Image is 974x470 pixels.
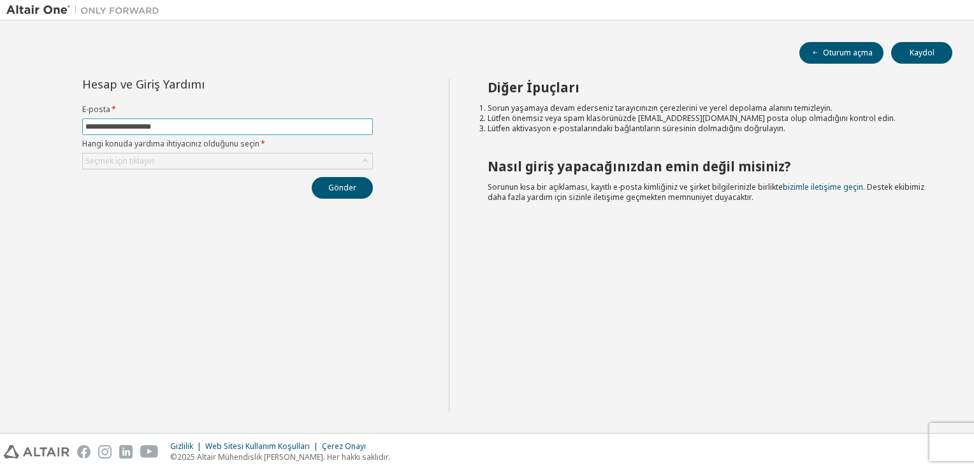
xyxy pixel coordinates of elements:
[98,445,112,459] img: instagram.svg
[170,452,390,462] p: ©
[4,445,69,459] img: altair_logo.svg
[823,48,873,58] font: Oturum açma
[83,153,372,169] div: Seçmek için tıklayın
[312,177,373,199] button: Gönder
[488,103,930,113] li: Sorun yaşamaya devam ederseniz tarayıcınızın çerezlerini ve yerel depolama alanını temizleyin.
[783,182,863,192] a: bizimle iletişime geçin
[488,79,930,96] h2: Diğer İpuçları
[82,79,315,89] div: Hesap ve Giriş Yardımı
[85,156,154,166] div: Seçmek için tıklayın
[6,4,166,17] img: Altair Bir
[170,441,205,452] div: Gizlilik
[488,124,930,134] li: Lütfen aktivasyon e-postalarındaki bağlantıların süresinin dolmadığını doğrulayın.
[82,138,259,149] font: Hangi konuda yardıma ihtiyacınız olduğunu seçin
[177,452,390,462] font: 2025 Altair Mühendislik [PERSON_NAME]. Her hakkı saklıdır.
[322,441,374,452] div: Çerez Onayı
[140,445,159,459] img: youtube.svg
[488,113,930,124] li: Lütfen önemsiz veya spam klasörünüzde [EMAIL_ADDRESS][DOMAIN_NAME] posta olup olmadığını kontrol ...
[119,445,133,459] img: linkedin.svg
[799,42,883,64] button: Oturum açma
[205,441,322,452] div: Web Sitesi Kullanım Koşulları
[488,158,930,174] h2: Nasıl giriş yapacağınızdan emin değil misiniz?
[488,182,924,203] span: Sorunun kısa bir açıklaması, kayıtlı e-posta kimliğiniz ve şirket bilgilerinizle birlikte . Deste...
[77,445,91,459] img: facebook.svg
[891,42,952,64] button: Kaydol
[82,104,110,115] font: E-posta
